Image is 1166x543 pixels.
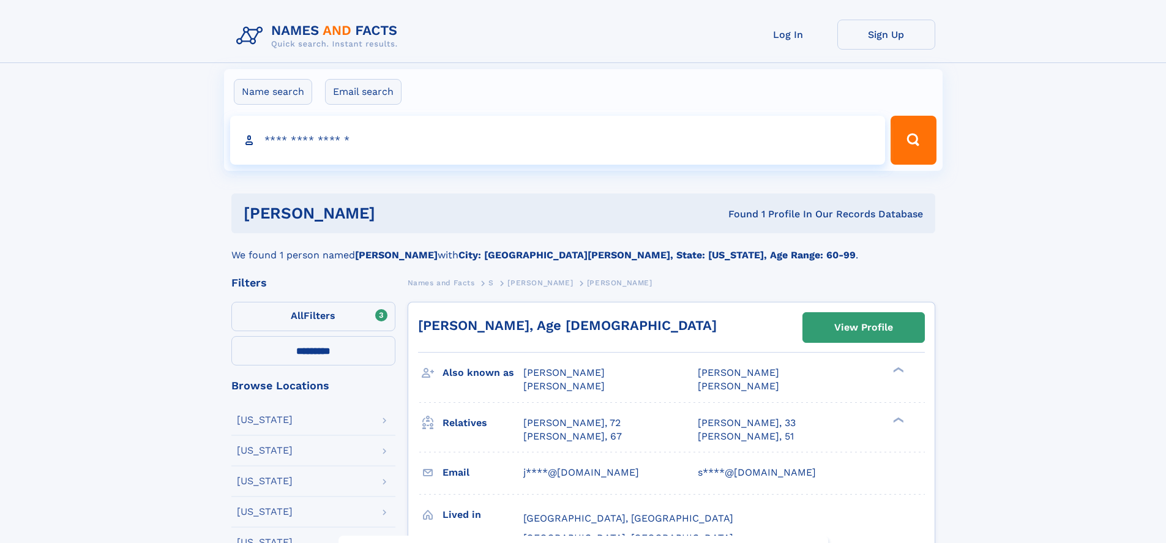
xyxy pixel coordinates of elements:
[237,507,293,517] div: [US_STATE]
[488,279,494,287] span: S
[231,20,408,53] img: Logo Names and Facts
[231,277,395,288] div: Filters
[803,313,924,342] a: View Profile
[408,275,475,290] a: Names and Facts
[230,116,886,165] input: search input
[523,416,621,430] a: [PERSON_NAME], 72
[523,367,605,378] span: [PERSON_NAME]
[837,20,935,50] a: Sign Up
[237,446,293,455] div: [US_STATE]
[443,462,523,483] h3: Email
[443,413,523,433] h3: Relatives
[698,416,796,430] a: [PERSON_NAME], 33
[890,416,905,424] div: ❯
[418,318,717,333] a: [PERSON_NAME], Age [DEMOGRAPHIC_DATA]
[231,302,395,331] label: Filters
[237,476,293,486] div: [US_STATE]
[325,79,402,105] label: Email search
[698,367,779,378] span: [PERSON_NAME]
[507,279,573,287] span: [PERSON_NAME]
[834,313,893,342] div: View Profile
[523,512,733,524] span: [GEOGRAPHIC_DATA], [GEOGRAPHIC_DATA]
[244,206,552,221] h1: [PERSON_NAME]
[890,366,905,374] div: ❯
[739,20,837,50] a: Log In
[443,362,523,383] h3: Also known as
[587,279,652,287] span: [PERSON_NAME]
[231,380,395,391] div: Browse Locations
[291,310,304,321] span: All
[458,249,856,261] b: City: [GEOGRAPHIC_DATA][PERSON_NAME], State: [US_STATE], Age Range: 60-99
[488,275,494,290] a: S
[891,116,936,165] button: Search Button
[237,415,293,425] div: [US_STATE]
[523,430,622,443] a: [PERSON_NAME], 67
[234,79,312,105] label: Name search
[698,380,779,392] span: [PERSON_NAME]
[355,249,438,261] b: [PERSON_NAME]
[523,380,605,392] span: [PERSON_NAME]
[443,504,523,525] h3: Lived in
[231,233,935,263] div: We found 1 person named with .
[507,275,573,290] a: [PERSON_NAME]
[698,430,794,443] a: [PERSON_NAME], 51
[551,208,923,221] div: Found 1 Profile In Our Records Database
